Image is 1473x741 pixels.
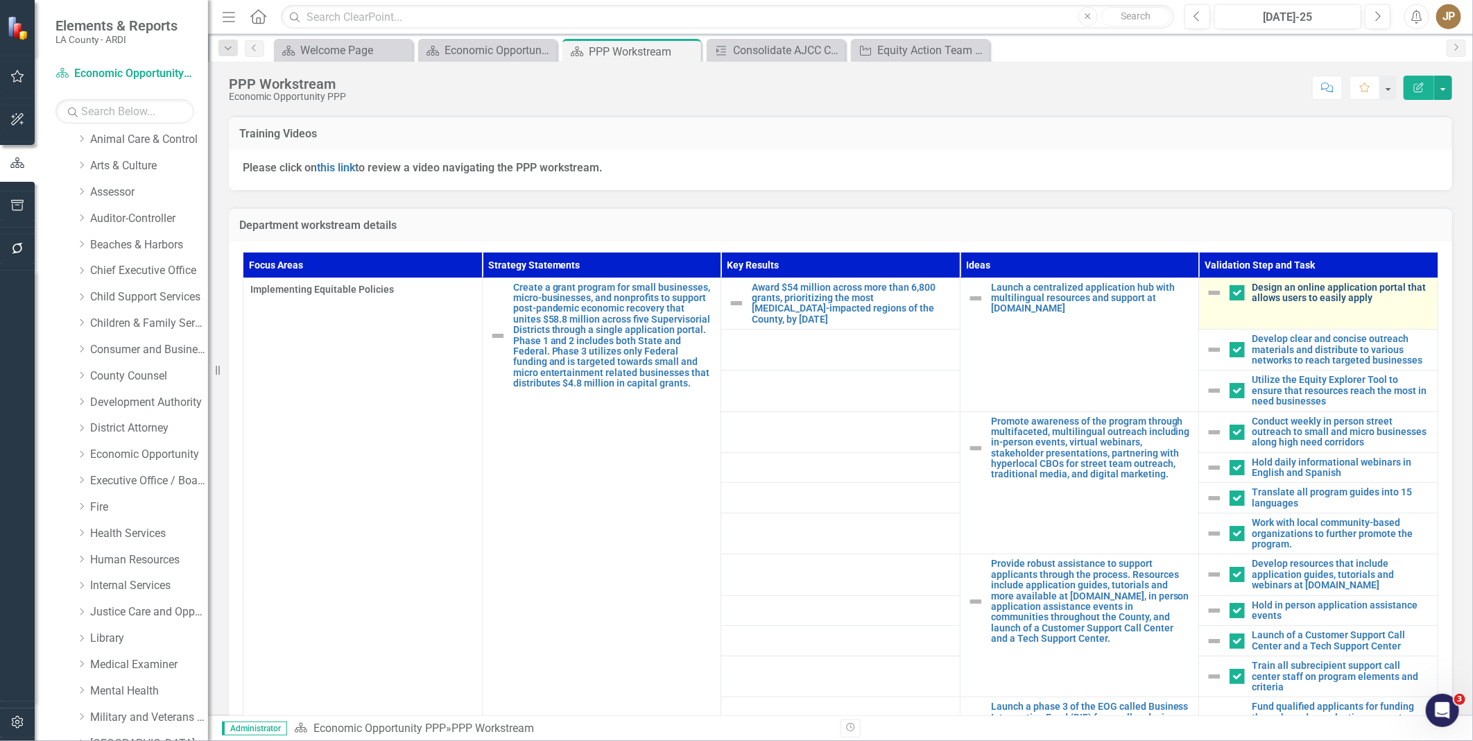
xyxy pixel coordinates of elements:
[90,604,208,620] a: Justice Care and Opportunity
[967,709,984,726] img: Not Defined
[1199,370,1438,411] td: Double-Click to Edit Right Click for Context Menu
[90,683,208,699] a: Mental Health
[55,34,178,45] small: LA County - ARDI
[1199,452,1438,483] td: Double-Click to Edit Right Click for Context Menu
[1199,278,1438,330] td: Double-Click to Edit Right Click for Context Menu
[960,554,1199,697] td: Double-Click to Edit Right Click for Context Menu
[55,99,194,123] input: Search Below...
[229,76,346,92] div: PPP Workstream
[1436,4,1461,29] button: JP
[1199,595,1438,626] td: Double-Click to Edit Right Click for Context Menu
[1206,459,1223,476] img: Not Defined
[250,282,475,296] span: Implementing Equitable Policies
[281,5,1174,29] input: Search ClearPoint...
[710,42,842,59] a: Consolidate AJCC Community Outreach and Engagement Plans
[90,526,208,542] a: Health Services
[1252,282,1431,304] a: Design an online application portal that allows users to easily apply
[7,16,31,40] img: ClearPoint Strategy
[967,440,984,457] img: Not Defined
[90,368,208,384] a: County Counsel
[90,237,208,253] a: Beaches & Harbors
[733,42,842,59] div: Consolidate AJCC Community Outreach and Engagement Plans
[1199,483,1438,513] td: Double-Click to Edit Right Click for Context Menu
[90,500,208,516] a: Fire
[1426,694,1459,727] iframe: Intercom live chat
[90,473,208,489] a: Executive Office / Board of Supervisors
[991,416,1192,480] a: Promote awareness of the program through multifaceted, multilingual outreach including in-person ...
[90,631,208,647] a: Library
[1199,626,1438,656] td: Double-Click to Edit Right Click for Context Menu
[854,42,986,59] a: Equity Action Team Form
[1252,518,1431,550] a: Work with local community-based organizations to further promote the program.
[1199,330,1438,370] td: Double-Click to Edit Right Click for Context Menu
[1252,457,1431,479] a: Hold daily informational webinars in English and Spanish
[1206,424,1223,441] img: Not Defined
[1206,382,1223,399] img: Not Defined
[90,185,208,201] a: Assessor
[1206,668,1223,685] img: Not Defined
[1206,566,1223,583] img: Not Defined
[300,42,409,59] div: Welcome Page
[967,593,984,610] img: Not Defined
[1199,554,1438,595] td: Double-Click to Edit Right Click for Context Menu
[1252,487,1431,509] a: Translate all program guides into 15 languages
[490,327,506,344] img: Not Defined
[1219,9,1356,26] div: [DATE]-25
[960,411,1199,554] td: Double-Click to Edit Right Click for Context Menu
[90,710,208,726] a: Military and Veterans Affair
[1214,4,1361,29] button: [DATE]-25
[1252,661,1431,692] a: Train all subrecipient support call center staff on program elements and criteria
[90,578,208,594] a: Internal Services
[90,289,208,305] a: Child Support Services
[313,722,446,735] a: Economic Opportunity PPP
[229,92,346,102] div: Economic Opportunity PPP
[1206,715,1223,731] img: Not Defined
[90,316,208,332] a: Children & Family Services
[239,219,1442,232] h3: Department workstream details
[90,395,208,411] a: Development Authority
[445,42,553,59] div: Economic Opportunity Welcome Page
[90,420,208,436] a: District Attorney
[1206,490,1223,506] img: Not Defined
[1454,694,1465,705] span: 3
[90,552,208,568] a: Human Resources
[55,66,194,82] a: Economic Opportunity PPP
[991,282,1192,314] a: Launch a centralized application hub with multilingual resources and support at [DOMAIN_NAME]
[1206,525,1223,542] img: Not Defined
[728,295,745,312] img: Not Defined
[1199,411,1438,452] td: Double-Click to Edit Right Click for Context Menu
[752,282,953,325] a: Award $54 million across more than 6,800 grants, prioritizing the most [MEDICAL_DATA]-impacted re...
[317,161,355,174] a: this link
[239,128,1442,140] h3: Training Videos
[589,43,698,60] div: PPP Workstream
[1121,10,1151,22] span: Search
[1252,559,1431,590] a: Develop resources that include application guides, tutorials and webinars at [DOMAIN_NAME]
[243,161,603,174] strong: Please click on to review a video navigating the PPP workstream.
[960,278,1199,411] td: Double-Click to Edit Right Click for Context Menu
[294,721,830,737] div: »
[1252,416,1431,448] a: Conduct weekly in person street outreach to small and micro businesses along high need corridors
[1252,600,1431,622] a: Hold in person application assistance events
[513,282,714,389] a: Create a grant program for small businesses, micro-businesses, and nonprofits to support post-pan...
[90,211,208,227] a: Auditor-Controller
[422,42,553,59] a: Economic Opportunity Welcome Page
[877,42,986,59] div: Equity Action Team Form
[967,290,984,307] img: Not Defined
[1199,513,1438,554] td: Double-Click to Edit Right Click for Context Menu
[90,657,208,673] a: Medical Examiner
[222,722,287,735] span: Administrator
[451,722,534,735] div: PPP Workstream
[1199,656,1438,697] td: Double-Click to Edit Right Click for Context Menu
[90,158,208,174] a: Arts & Culture
[1206,284,1223,301] img: Not Defined
[1101,7,1171,26] button: Search
[1252,334,1431,366] a: Develop clear and concise outreach materials and distribute to various networks to reach targeted...
[90,132,208,148] a: Animal Care & Control
[991,701,1192,733] a: Launch a phase 3 of the EOG called Business Interruption Fund (BIF) for small and micro entertain...
[1206,633,1223,649] img: Not Defined
[1206,602,1223,619] img: Not Defined
[721,278,961,330] td: Double-Click to Edit Right Click for Context Menu
[90,447,208,463] a: Economic Opportunity
[277,42,409,59] a: Welcome Page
